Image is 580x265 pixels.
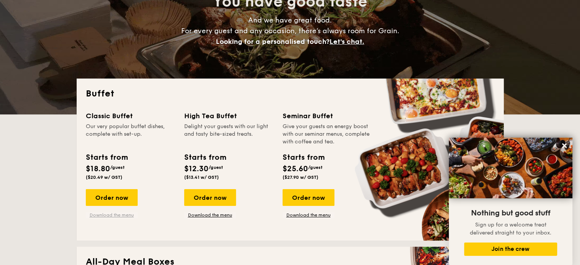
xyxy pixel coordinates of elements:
[558,140,570,152] button: Close
[283,189,334,206] div: Order now
[449,138,572,198] img: DSC07876-Edit02-Large.jpeg
[283,123,372,146] div: Give your guests an energy boost with our seminar menus, complete with coffee and tea.
[86,175,122,180] span: ($20.49 w/ GST)
[86,88,495,100] h2: Buffet
[283,212,334,218] a: Download the menu
[86,123,175,146] div: Our very popular buffet dishes, complete with set-up.
[216,37,329,46] span: Looking for a personalised touch?
[184,212,236,218] a: Download the menu
[283,175,318,180] span: ($27.90 w/ GST)
[471,209,550,218] span: Nothing but good stuff
[86,152,127,163] div: Starts from
[184,123,273,146] div: Delight your guests with our light and tasty bite-sized treats.
[283,152,324,163] div: Starts from
[209,165,223,170] span: /guest
[184,152,226,163] div: Starts from
[329,37,364,46] span: Let's chat.
[181,16,399,46] span: And we have great food. For every guest and any occasion, there’s always room for Grain.
[86,164,110,173] span: $18.80
[283,111,372,121] div: Seminar Buffet
[308,165,323,170] span: /guest
[184,111,273,121] div: High Tea Buffet
[86,212,138,218] a: Download the menu
[184,175,219,180] span: ($13.41 w/ GST)
[184,189,236,206] div: Order now
[184,164,209,173] span: $12.30
[110,165,125,170] span: /guest
[86,111,175,121] div: Classic Buffet
[470,222,551,236] span: Sign up for a welcome treat delivered straight to your inbox.
[283,164,308,173] span: $25.60
[86,189,138,206] div: Order now
[464,243,557,256] button: Join the crew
